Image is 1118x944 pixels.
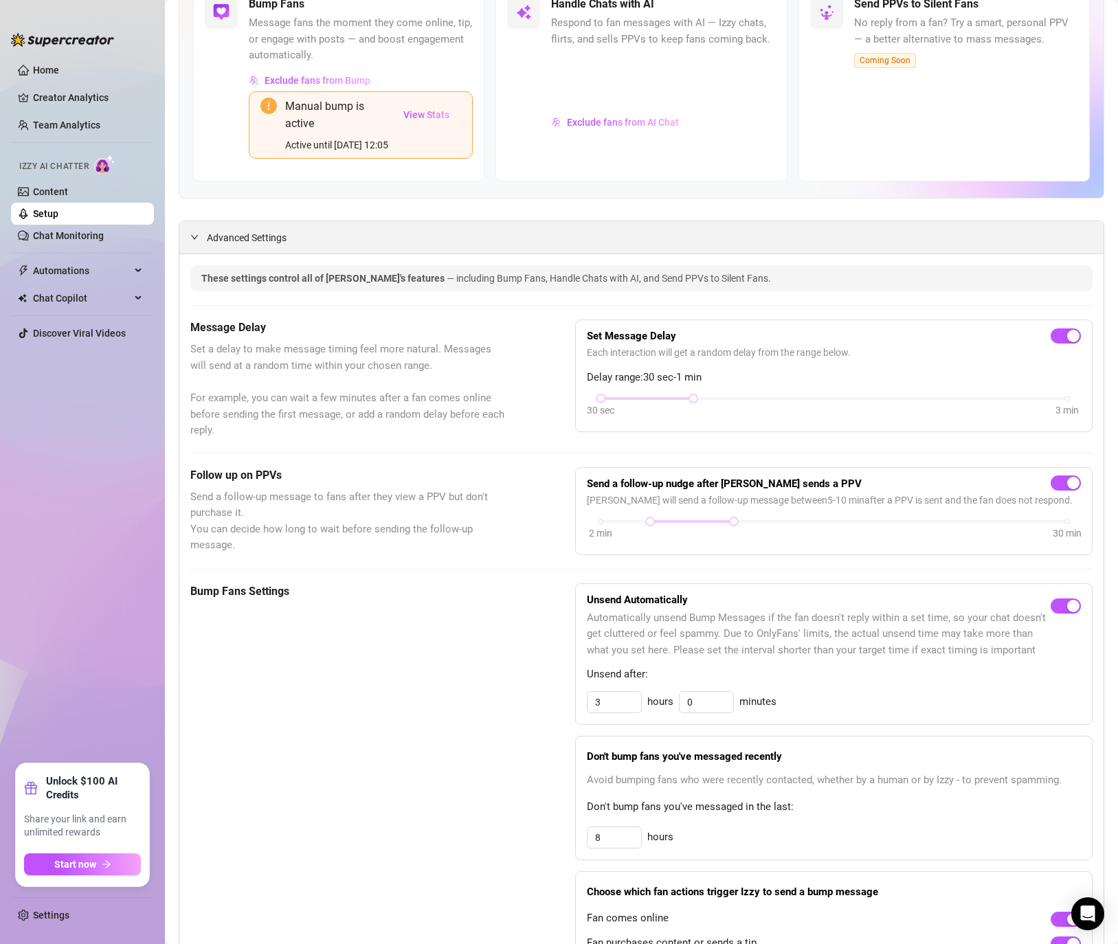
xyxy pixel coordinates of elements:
[587,886,878,898] strong: Choose which fan actions trigger Izzy to send a bump message
[552,117,561,127] img: svg%3e
[249,15,473,64] span: Message fans the moment they come online, tip, or engage with posts — and boost engagement automa...
[587,666,1081,683] span: Unsend after:
[190,233,199,241] span: expanded
[33,186,68,197] a: Content
[190,319,506,336] h5: Message Delay
[567,117,679,128] span: Exclude fans from AI Chat
[854,15,1078,47] span: No reply from a fan? Try a smart, personal PPV — a better alternative to mass messages.
[587,345,1081,360] span: Each interaction will get a random delay from the range below.
[551,111,680,133] button: Exclude fans from AI Chat
[587,910,669,927] span: Fan comes online
[46,774,141,802] strong: Unlock $100 AI Credits
[33,230,104,241] a: Chat Monitoring
[587,330,676,342] strong: Set Message Delay
[392,98,461,132] button: View Stats
[818,4,835,21] img: svg%3e
[190,341,506,438] span: Set a delay to make message timing feel more natural. Messages will send at a random time within ...
[18,293,27,303] img: Chat Copilot
[739,694,776,710] span: minutes
[587,610,1051,659] span: Automatically unsend Bump Messages if the fan doesn't reply within a set time, so your chat doesn...
[33,87,143,109] a: Creator Analytics
[551,15,775,47] span: Respond to fan messages with AI — Izzy chats, flirts, and sells PPVs to keep fans coming back.
[260,98,277,114] span: exclamation-circle
[587,477,862,490] strong: Send a follow-up nudge after [PERSON_NAME] sends a PPV
[249,76,259,85] img: svg%3e
[102,859,111,869] span: arrow-right
[285,137,392,153] div: Active until [DATE] 12:05
[33,260,131,282] span: Automations
[54,859,96,870] span: Start now
[265,75,370,86] span: Exclude fans from Bump
[190,229,207,245] div: expanded
[213,4,230,21] img: svg%3e
[249,69,371,91] button: Exclude fans from Bump
[1053,526,1082,541] div: 30 min
[24,813,141,840] span: Share your link and earn unlimited rewards
[647,694,673,710] span: hours
[190,467,506,484] h5: Follow up on PPVs
[94,155,115,175] img: AI Chatter
[190,489,506,554] span: Send a follow-up message to fans after they view a PPV but don't purchase it. You can decide how ...
[647,829,673,846] span: hours
[587,594,688,606] strong: Unsend Automatically
[18,265,29,276] span: thunderbolt
[33,208,58,219] a: Setup
[24,781,38,795] span: gift
[207,230,287,245] span: Advanced Settings
[403,109,449,120] span: View Stats
[589,526,612,541] div: 2 min
[285,98,392,132] div: Manual bump is active
[854,53,916,68] span: Coming Soon
[515,4,532,21] img: svg%3e
[587,370,1081,386] span: Delay range: 30 sec - 1 min
[587,799,1081,816] span: Don't bump fans you've messaged in the last:
[190,583,506,600] h5: Bump Fans Settings
[587,403,614,418] div: 30 sec
[33,287,131,309] span: Chat Copilot
[447,273,771,284] span: — including Bump Fans, Handle Chats with AI, and Send PPVs to Silent Fans.
[1071,897,1104,930] div: Open Intercom Messenger
[11,33,114,47] img: logo-BBDzfeDw.svg
[33,328,126,339] a: Discover Viral Videos
[33,65,59,76] a: Home
[587,772,1081,789] span: Avoid bumping fans who were recently contacted, whether by a human or by Izzy - to prevent spamming.
[587,750,782,763] strong: Don't bump fans you've messaged recently
[587,493,1081,508] span: [PERSON_NAME] will send a follow-up message between 5 - 10 min after a PPV is sent and the fan do...
[201,273,447,284] span: These settings control all of [PERSON_NAME]'s features
[33,120,100,131] a: Team Analytics
[33,910,69,921] a: Settings
[19,160,89,173] span: Izzy AI Chatter
[1055,403,1079,418] div: 3 min
[24,853,141,875] button: Start nowarrow-right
